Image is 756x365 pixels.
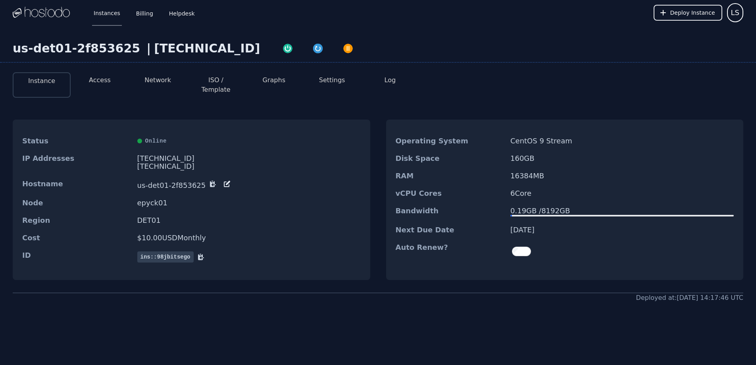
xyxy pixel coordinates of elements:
[510,189,734,197] dd: 6 Core
[396,243,504,259] dt: Auto Renew?
[22,199,131,207] dt: Node
[137,251,194,263] span: ins::98jbitsego
[22,251,131,263] dt: ID
[510,137,734,145] dd: CentOS 9 Stream
[137,162,361,170] div: [TECHNICAL_ID]
[137,137,361,145] div: Online
[510,172,734,180] dd: 16384 MB
[510,226,734,234] dd: [DATE]
[263,75,285,85] button: Graphs
[282,43,293,54] img: Power On
[89,75,111,85] button: Access
[333,41,363,54] button: Power Off
[396,207,504,216] dt: Bandwidth
[319,75,345,85] button: Settings
[22,216,131,224] dt: Region
[396,189,504,197] dt: vCPU Cores
[303,41,333,54] button: Restart
[144,75,171,85] button: Network
[22,137,131,145] dt: Status
[385,75,396,85] button: Log
[670,9,715,17] span: Deploy Instance
[727,3,743,22] button: User menu
[731,7,739,18] span: LS
[396,226,504,234] dt: Next Due Date
[510,154,734,162] dd: 160 GB
[154,41,260,56] div: [TECHNICAL_ID]
[137,180,361,189] dd: us-det01-2f853625
[654,5,722,21] button: Deploy Instance
[13,41,143,56] div: us-det01-2f853625
[342,43,354,54] img: Power Off
[143,41,154,56] div: |
[636,293,743,303] div: Deployed at: [DATE] 14:17:46 UTC
[28,76,55,86] button: Instance
[396,154,504,162] dt: Disk Space
[396,172,504,180] dt: RAM
[510,207,734,215] div: 0.19 GB / 8192 GB
[22,154,131,170] dt: IP Addresses
[137,199,361,207] dd: epyck01
[13,7,70,19] img: Logo
[396,137,504,145] dt: Operating System
[273,41,303,54] button: Power On
[137,216,361,224] dd: DET01
[22,234,131,242] dt: Cost
[137,234,361,242] dd: $ 10.00 USD Monthly
[312,43,323,54] img: Restart
[137,154,361,162] div: [TECHNICAL_ID]
[22,180,131,189] dt: Hostname
[193,75,239,95] button: ISO / Template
